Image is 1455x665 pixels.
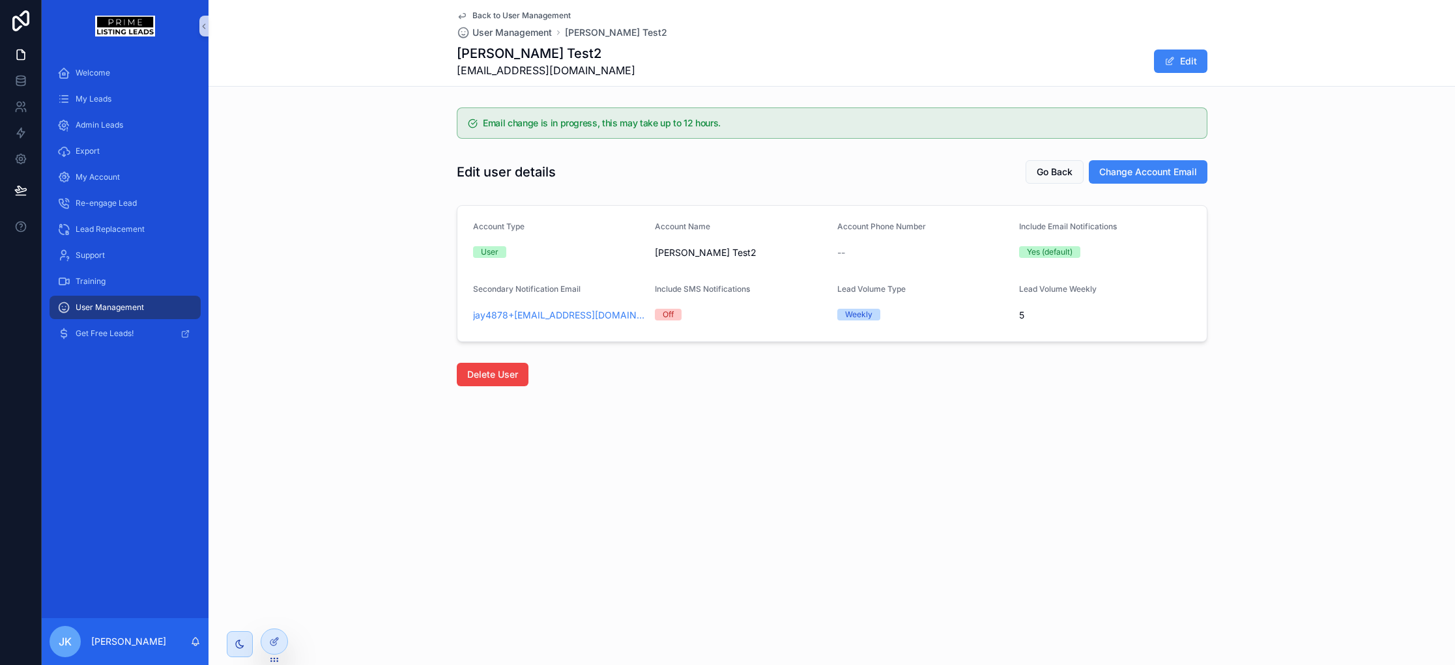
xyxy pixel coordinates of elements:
a: Get Free Leads! [50,322,201,345]
span: Change Account Email [1099,165,1197,178]
a: Back to User Management [457,10,571,21]
span: Lead Replacement [76,224,145,234]
p: [PERSON_NAME] [91,635,166,648]
a: Lead Replacement [50,218,201,241]
span: Include Email Notifications [1019,221,1117,231]
div: Yes (default) [1027,246,1073,258]
button: Delete User [457,363,528,386]
span: Account Type [473,221,525,231]
span: Back to User Management [472,10,571,21]
div: Off [663,309,674,320]
button: Edit [1154,50,1207,73]
a: User Management [457,26,552,39]
a: Welcome [50,61,201,85]
span: Re-engage Lead [76,198,137,208]
span: Delete User [467,368,518,381]
span: -- [837,246,845,259]
div: scrollable content [42,52,209,362]
img: App logo [95,16,154,36]
a: Training [50,270,201,293]
button: Go Back [1026,160,1084,184]
a: Re-engage Lead [50,191,201,215]
a: Support [50,244,201,267]
span: Include SMS Notifications [655,284,750,294]
a: Export [50,139,201,163]
span: Admin Leads [76,120,123,130]
span: Account Phone Number [837,221,926,231]
span: User Management [76,302,144,313]
a: User Management [50,296,201,319]
span: Account Name [655,221,710,231]
h1: Edit user details [457,163,556,181]
span: Welcome [76,68,110,78]
div: User [481,246,498,258]
span: Lead Volume Weekly [1019,284,1097,294]
a: Admin Leads [50,113,201,137]
h5: Email change is in progress, this may take up to 12 hours. [483,119,1196,128]
span: JK [59,634,72,649]
span: Secondary Notification Email [473,284,581,294]
span: [EMAIL_ADDRESS][DOMAIN_NAME] [457,63,635,78]
span: Export [76,146,100,156]
span: 5 [1019,309,1191,322]
span: My Account [76,172,120,182]
a: My Leads [50,87,201,111]
span: [PERSON_NAME] Test2 [655,246,827,259]
span: Go Back [1037,165,1073,178]
button: Change Account Email [1089,160,1207,184]
a: [PERSON_NAME] Test2 [565,26,667,39]
span: Lead Volume Type [837,284,906,294]
span: Get Free Leads! [76,328,134,339]
span: Training [76,276,106,287]
span: My Leads [76,94,111,104]
div: Weekly [845,309,872,320]
a: jay4878+[EMAIL_ADDRESS][DOMAIN_NAME] [473,309,645,322]
a: My Account [50,165,201,189]
span: Support [76,250,105,261]
h1: [PERSON_NAME] Test2 [457,44,635,63]
span: User Management [472,26,552,39]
